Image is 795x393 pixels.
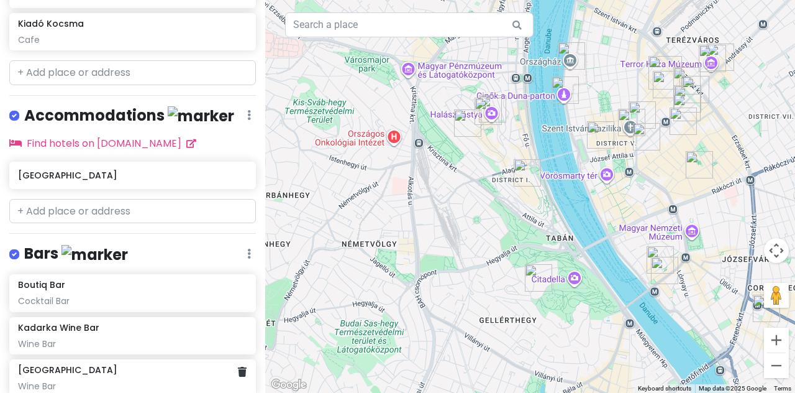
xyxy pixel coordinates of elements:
div: Kiadó Kocsma [668,62,706,99]
div: The Church of Our Lady of Buda Castle [470,93,507,130]
div: St. Stephen's Basilica [613,104,650,141]
a: Find hotels on [DOMAIN_NAME] [9,136,196,150]
div: Shoes on the Danube Bank [547,72,584,109]
button: Zoom in [764,328,789,353]
div: Central Market Hall [646,252,683,289]
input: Search a place [285,12,534,37]
div: Hospital in the Rock [449,104,486,142]
div: Bortodoor City [643,51,687,95]
div: Cafe [18,34,247,45]
div: Boutiq Bar [628,118,665,155]
img: marker [168,106,234,126]
div: Buda Castle [509,154,546,192]
button: Keyboard shortcuts [638,384,691,393]
div: Hungarian Parliament Building [553,37,590,75]
h6: Kiadó Kocsma [18,18,84,29]
img: Google [268,377,309,393]
div: House of Terror Museum [694,40,731,77]
div: Wine Bar [18,381,247,392]
div: Élesztő kézműves söröző [748,290,785,327]
span: Map data ©2025 Google [699,385,766,392]
h6: Boutiq Bar [18,279,65,290]
div: Pörc & Prézli Étterem [624,96,661,134]
div: Kadarka Wine Bar [665,103,702,140]
h6: [GEOGRAPHIC_DATA] [18,364,117,376]
h6: Kadarka Wine Bar [18,322,99,333]
div: Andrássy út [702,39,739,76]
a: Delete place [238,365,247,379]
img: marker [61,245,128,264]
div: Café Zsivágó [669,80,706,118]
button: Drag Pegman onto the map to open Street View [764,283,789,308]
div: Retek Bisztro [582,116,619,154]
button: Map camera controls [764,238,789,263]
div: Boutique Hotel Budapest [642,241,679,279]
div: Cocktail Bar [18,295,247,307]
input: + Add place or address [9,60,256,85]
div: Szimpla Kert [681,146,718,183]
div: Wine Bar [18,338,247,349]
div: Gellért Hill [520,259,557,297]
h6: [GEOGRAPHIC_DATA] [18,170,247,181]
h4: Bars [24,244,128,264]
div: Robert Capa Cafe [668,89,706,126]
a: Terms (opens in new tab) [774,385,791,392]
input: + Add place or address [9,199,256,224]
div: Fisherman's Bastion [474,90,511,127]
h4: Accommodations [24,106,234,126]
a: Open this area in Google Maps (opens a new window) [268,377,309,393]
div: Menza Étterem és Kávéház [677,71,714,108]
button: Zoom out [764,353,789,378]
